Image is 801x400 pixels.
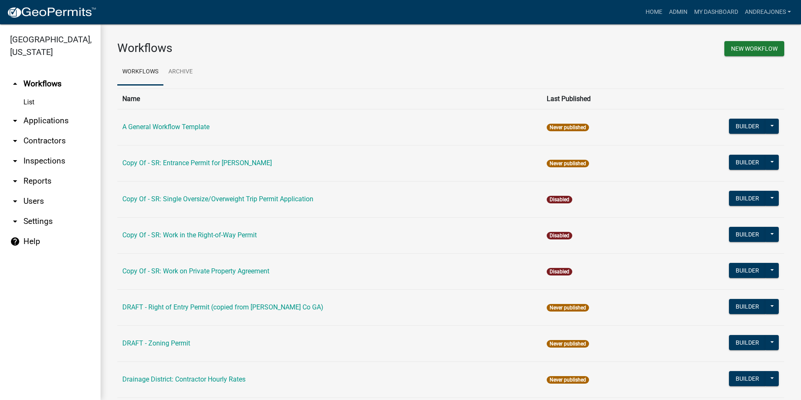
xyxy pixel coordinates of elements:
button: New Workflow [724,41,784,56]
i: arrow_drop_down [10,216,20,226]
span: Disabled [547,232,572,239]
h3: Workflows [117,41,444,55]
a: Drainage District: Contractor Hourly Rates [122,375,245,383]
a: Workflows [117,59,163,86]
a: Archive [163,59,198,86]
a: Copy Of - SR: Work in the Right-of-Way Permit [122,231,257,239]
i: help [10,236,20,247]
a: A General Workflow Template [122,123,209,131]
i: arrow_drop_down [10,136,20,146]
th: Name [117,88,542,109]
button: Builder [729,335,766,350]
i: arrow_drop_down [10,196,20,206]
button: Builder [729,227,766,242]
button: Builder [729,119,766,134]
a: andreajones [742,4,794,20]
th: Last Published [542,88,662,109]
i: arrow_drop_down [10,156,20,166]
a: Copy Of - SR: Work on Private Property Agreement [122,267,269,275]
button: Builder [729,371,766,386]
span: Never published [547,160,589,167]
button: Builder [729,263,766,278]
span: Disabled [547,268,572,275]
button: Builder [729,299,766,314]
a: My Dashboard [691,4,742,20]
span: Never published [547,124,589,131]
span: Never published [547,376,589,384]
i: arrow_drop_down [10,116,20,126]
a: Copy Of - SR: Single Oversize/Overweight Trip Permit Application [122,195,313,203]
span: Never published [547,304,589,312]
a: Home [642,4,666,20]
span: Disabled [547,196,572,203]
button: Builder [729,191,766,206]
a: Admin [666,4,691,20]
a: DRAFT - Zoning Permit [122,339,190,347]
i: arrow_drop_down [10,176,20,186]
a: Copy Of - SR: Entrance Permit for [PERSON_NAME] [122,159,272,167]
a: DRAFT - Right of Entry Permit (copied from [PERSON_NAME] Co GA) [122,303,323,311]
button: Builder [729,155,766,170]
span: Never published [547,340,589,348]
i: arrow_drop_up [10,79,20,89]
